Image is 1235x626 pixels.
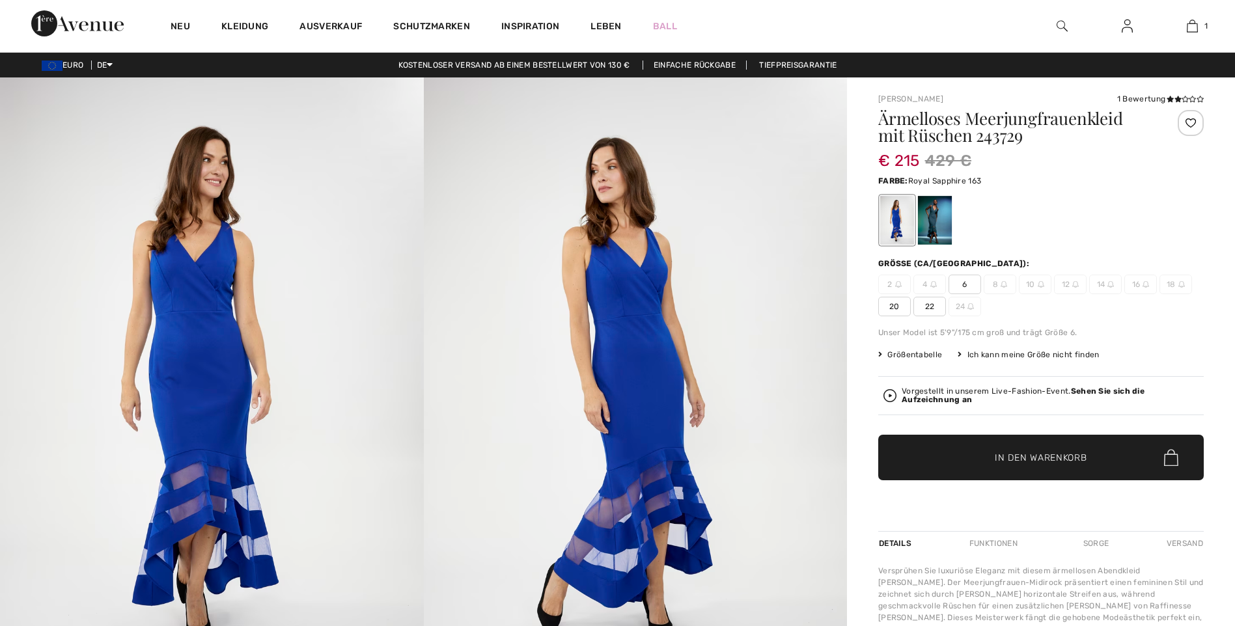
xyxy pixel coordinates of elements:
[1057,18,1068,34] img: Durchsuchen Sie die Website
[299,21,362,34] a: Ausverkauf
[1143,281,1149,288] img: ring-m.svg
[501,21,559,34] span: Inspiration
[97,61,107,70] font: DE
[908,176,981,185] span: Royal Sapphire 163
[995,451,1087,465] span: In den Warenkorb
[1072,281,1079,288] img: ring-m.svg
[878,297,911,316] span: 20
[221,21,268,34] a: Kleidung
[1107,281,1114,288] img: ring-m.svg
[1167,279,1176,290] font: 18
[1026,279,1035,290] font: 10
[1187,18,1198,34] img: Meine Tasche
[643,61,747,70] a: Einfache Rückgabe
[880,196,914,245] div: Royal Sapphire 163
[590,20,622,33] a: Leben
[887,350,942,359] font: Größentabelle
[749,61,847,70] a: Tiefpreisgarantie
[883,389,896,402] img: Sehen Sie sich die Aufzeichnung an
[958,532,1029,555] div: Funktionen
[887,279,892,290] font: 2
[918,196,952,245] div: Twilight
[31,10,124,36] img: Avenida 1ère
[878,532,915,555] div: Details
[902,387,1199,404] div: Vorgestellt in unserem Live-Fashion-Event.
[913,297,946,316] span: 22
[925,149,972,172] span: 429 €
[1204,20,1208,32] span: 1
[878,258,1032,269] div: Größe (CA/[GEOGRAPHIC_DATA]):
[878,110,1150,144] h1: Ärmelloses Meerjungfrauenkleid mit Rüschen 243729
[967,303,974,310] img: ring-m.svg
[1122,18,1133,34] img: Meine Infos
[1117,94,1165,103] font: 1 Bewertung
[42,61,89,70] span: EURO
[1111,18,1143,34] a: Sign In
[171,21,190,34] a: Neu
[1160,18,1224,34] a: 1
[930,281,937,288] img: ring-m.svg
[393,21,470,34] a: Schutzmarken
[1072,532,1120,555] div: Sorge
[878,176,908,185] span: Farbe:
[878,435,1204,480] button: In den Warenkorb
[949,275,981,294] span: 6
[1164,450,1178,467] img: Bag.svg
[42,61,62,71] img: Euro
[1097,279,1105,290] font: 14
[956,301,965,312] font: 24
[878,94,943,103] a: [PERSON_NAME]
[878,139,920,170] span: € 215
[1178,281,1185,288] img: ring-m.svg
[1038,281,1044,288] img: ring-m.svg
[653,20,677,33] a: Ball
[967,350,1100,359] font: Ich kann meine Größe nicht finden
[895,281,902,288] img: ring-m.svg
[1001,281,1007,288] img: ring-m.svg
[993,279,998,290] font: 8
[1132,279,1141,290] font: 16
[1062,279,1070,290] font: 12
[388,61,641,70] a: Kostenloser Versand ab einem Bestellwert von 130 €
[878,327,1204,338] div: Unser Model ist 5'9"/175 cm groß und trägt Größe 6.
[902,387,1145,404] strong: Sehen Sie sich die Aufzeichnung an
[923,279,927,290] font: 4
